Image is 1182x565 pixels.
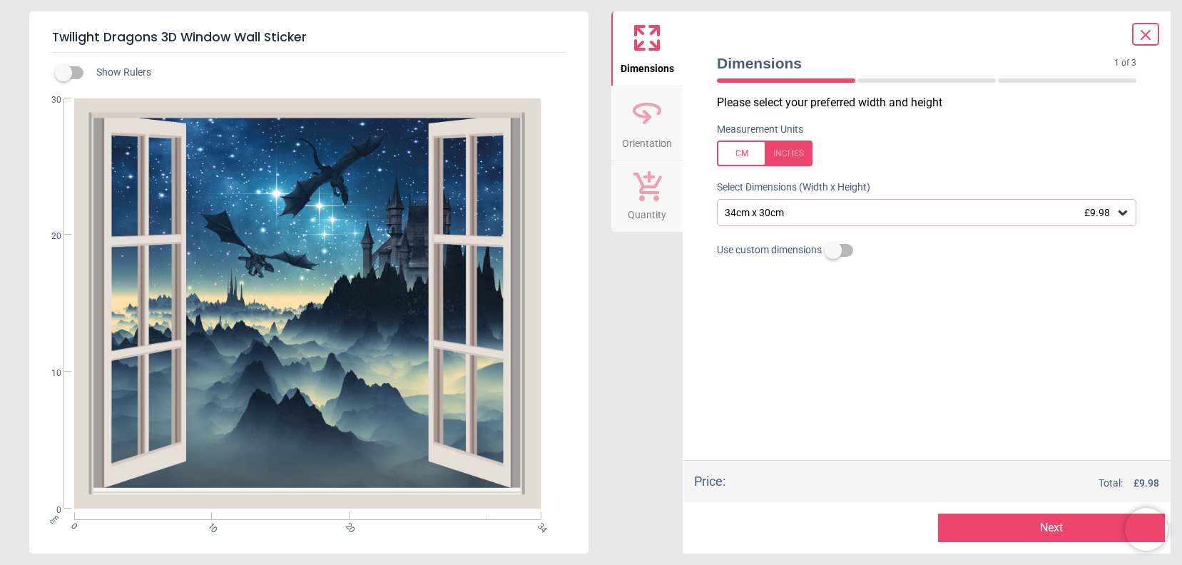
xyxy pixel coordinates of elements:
span: Use custom dimensions [717,243,822,258]
span: 20 [34,230,61,243]
span: 30 [34,94,61,106]
span: £9.98 [1084,207,1110,218]
span: 0 [34,504,61,516]
span: 9.98 [1139,477,1159,489]
span: 34 [535,521,544,530]
span: 0 [68,521,77,530]
span: £ [1133,477,1159,491]
span: Dimensions [621,55,674,76]
span: cm [47,512,60,525]
button: Orientation [611,86,683,161]
label: Measurement Units [717,123,803,137]
span: 1 of 3 [1114,57,1136,69]
div: Total: [747,477,1159,491]
span: Dimensions [717,53,1114,73]
button: Quantity [611,161,683,232]
span: Orientation [622,130,672,151]
span: 10 [34,367,61,380]
button: Next [938,514,1165,542]
label: Select Dimensions (Width x Height) [705,180,870,195]
div: Show Rulers [63,64,589,81]
span: 10 [205,521,214,530]
iframe: Brevo live chat [1125,508,1168,551]
div: Price : [694,472,725,490]
span: Quantity [628,201,666,223]
span: 20 [342,521,352,530]
p: Please select your preferred width and height [717,95,1148,111]
button: Dimensions [611,11,683,86]
h5: Twilight Dragons 3D Window Wall Sticker [52,23,566,53]
div: 34cm x 30cm [723,207,1116,219]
